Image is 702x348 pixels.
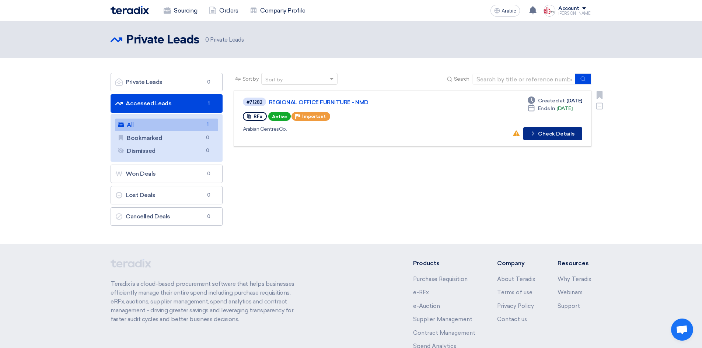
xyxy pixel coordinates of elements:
font: Co. [279,126,287,132]
font: 0 [206,135,209,140]
a: Cancelled Deals0 [111,207,223,226]
font: 0 [206,148,209,153]
font: Dismissed [127,147,156,154]
font: 0 [207,214,210,219]
font: RFx [254,114,262,119]
font: 0 [207,171,210,176]
font: Private Leads [210,36,244,43]
font: #71282 [247,99,262,105]
font: [DATE] [556,105,572,112]
a: Terms of use [497,289,532,296]
font: Search [454,76,469,82]
a: Support [558,303,580,309]
a: Private Leads0 [111,73,223,91]
font: Won Deals [126,170,156,177]
a: Purchase Requisition [413,276,468,282]
font: 0 [207,79,210,85]
a: REGIONAL OFFICE FURNITURE - NMD [269,99,453,106]
input: Search by title or reference number [472,74,576,85]
font: 0 [205,36,209,43]
a: Orders [203,3,244,19]
button: Check Details [523,127,582,140]
font: Company Profile [260,7,305,14]
font: Orders [219,7,238,14]
a: Won Deals0 [111,165,223,183]
a: Sourcing [158,3,203,19]
font: Active [272,114,287,119]
a: Lost Deals0 [111,186,223,204]
font: Sort by [242,76,259,82]
font: Arabian Centres [243,126,279,132]
a: Supplier Management [413,316,472,323]
font: Account [558,5,579,11]
font: Important [302,114,326,119]
a: Why Teradix [558,276,591,282]
font: 0 [207,192,210,198]
font: Accessed Leads [126,100,171,107]
font: [PERSON_NAME] [558,11,591,16]
font: Products [413,260,440,267]
font: Arabic [502,8,516,14]
font: Cancelled Deals [126,213,170,220]
img: Screenshot___1757334754460.png [544,5,555,17]
a: About Teradix [497,276,535,282]
button: Arabic [490,5,520,17]
font: Lost Deals [126,191,155,198]
a: Webinars [558,289,583,296]
font: 1 [207,122,209,127]
font: 1 [208,101,210,106]
font: REGIONAL OFFICE FURNITURE - NMD [269,99,369,106]
font: Bookmarked [127,134,162,141]
font: [DATE] [566,98,582,104]
font: Private Leads [126,34,199,46]
font: All [127,121,134,128]
font: Company [497,260,525,267]
div: Open chat [671,319,693,341]
a: Privacy Policy [497,303,534,309]
font: Teradix is ​​a cloud-based procurement software that helps businesses efficiently manage their en... [111,280,294,323]
a: Accessed Leads1 [111,94,223,113]
font: Created at [538,98,565,104]
a: Contact us [497,316,527,323]
font: Resources [558,260,589,267]
a: e-Auction [413,303,440,309]
a: e-RFx [413,289,429,296]
a: Contract Management [413,330,475,336]
font: Private Leads [126,78,163,85]
font: Ends In [538,105,555,112]
font: Sort by [265,77,283,83]
font: Check Details [538,131,574,137]
font: Sourcing [174,7,197,14]
img: Teradix logo [111,6,149,14]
